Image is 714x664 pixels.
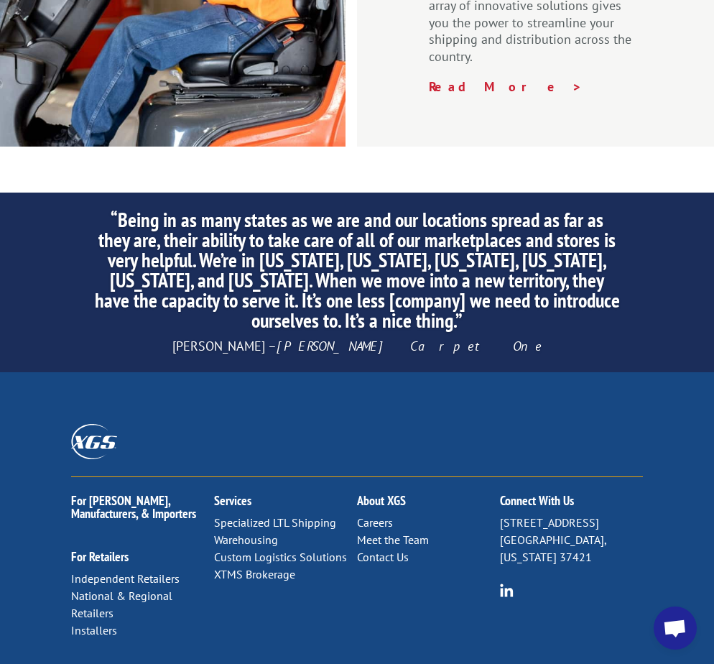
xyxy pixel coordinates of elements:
[357,492,406,509] a: About XGS
[214,550,347,564] a: Custom Logistics Solutions
[357,550,409,564] a: Contact Us
[71,548,129,565] a: For Retailers
[172,338,542,354] span: [PERSON_NAME] –
[214,567,295,581] a: XTMS Brokerage
[500,494,643,515] h2: Connect With Us
[500,584,514,597] img: group-6
[71,424,117,459] img: XGS_Logos_ALL_2024_All_White
[71,623,117,637] a: Installers
[500,515,643,566] p: [STREET_ADDRESS] [GEOGRAPHIC_DATA], [US_STATE] 37421
[214,515,336,530] a: Specialized LTL Shipping
[654,607,697,650] a: Open chat
[429,78,583,95] a: Read More >
[93,210,621,338] h2: “Being in as many states as we are and our locations spread as far as they are, their ability to ...
[71,589,172,620] a: National & Regional Retailers
[71,571,180,586] a: Independent Retailers
[357,532,429,547] a: Meet the Team
[214,492,251,509] a: Services
[214,532,278,547] a: Warehousing
[71,492,196,522] a: For [PERSON_NAME], Manufacturers, & Importers
[277,338,542,354] em: [PERSON_NAME] Carpet One
[357,515,393,530] a: Careers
